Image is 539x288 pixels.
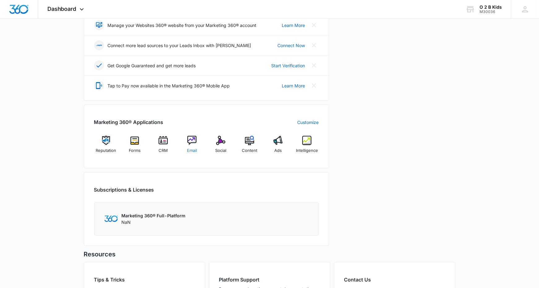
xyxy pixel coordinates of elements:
[209,136,233,158] a: Social
[344,276,445,283] h2: Contact Us
[272,62,305,69] a: Start Verification
[84,250,455,259] h5: Resources
[295,136,319,158] a: Intelligence
[108,22,257,29] p: Manage your Websites 360® website from your Marketing 360® account
[94,136,118,158] a: Reputation
[278,42,305,49] a: Connect Now
[242,148,257,154] span: Content
[151,136,175,158] a: CRM
[309,20,319,30] button: Close
[187,148,197,154] span: Email
[94,186,154,193] h2: Subscriptions & Licenses
[108,82,230,89] p: Tap to Pay now available in the Marketing 360® Mobile App
[309,60,319,70] button: Close
[123,136,146,158] a: Forms
[108,62,196,69] p: Get Google Guaranteed and get more leads
[309,40,319,50] button: Close
[298,119,319,126] a: Customize
[104,215,118,222] img: Marketing 360 Logo
[159,148,168,154] span: CRM
[215,148,226,154] span: Social
[296,148,318,154] span: Intelligence
[219,276,320,283] h2: Platform Support
[129,148,141,154] span: Forms
[122,212,186,219] p: Marketing 360® Full-Platform
[282,82,305,89] a: Learn More
[309,81,319,91] button: Close
[480,10,502,14] div: account id
[94,276,195,283] h2: Tips & Tricks
[108,42,251,49] p: Connect more lead sources to your Leads Inbox with [PERSON_NAME]
[122,212,186,225] div: NaN
[282,22,305,29] a: Learn More
[94,118,163,126] h2: Marketing 360® Applications
[237,136,261,158] a: Content
[47,6,76,12] span: Dashboard
[180,136,204,158] a: Email
[274,148,282,154] span: Ads
[96,148,116,154] span: Reputation
[266,136,290,158] a: Ads
[480,5,502,10] div: account name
